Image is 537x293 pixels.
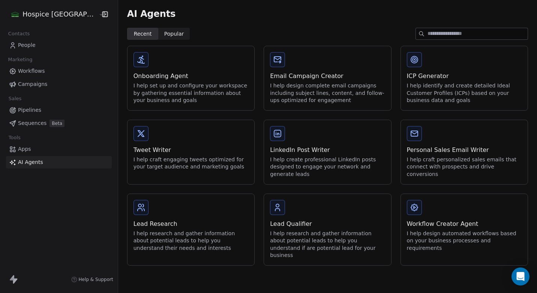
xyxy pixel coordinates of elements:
[133,146,248,155] div: Tweet Writer
[5,132,24,143] span: Tools
[6,65,112,77] a: Workflows
[407,82,522,104] div: I help identify and create detailed Ideal Customer Profiles (ICPs) based on your business data an...
[5,28,33,39] span: Contacts
[6,117,112,129] a: SequencesBeta
[407,72,522,81] div: ICP Generator
[407,146,522,155] div: Personal Sales Email Writer
[18,106,41,114] span: Pipelines
[133,72,248,81] div: Onboarding Agent
[18,158,43,166] span: AI Agents
[5,54,36,65] span: Marketing
[18,119,46,127] span: Sequences
[511,267,529,285] div: Open Intercom Messenger
[18,67,45,75] span: Workflows
[10,10,19,19] img: All%20Logo%20(512%20x%20512%20px).png
[49,120,64,127] span: Beta
[9,8,93,21] button: Hospice [GEOGRAPHIC_DATA]
[270,146,385,155] div: LinkedIn Post Writer
[270,82,385,104] div: I help design complete email campaigns including subject lines, content, and follow-ups optimized...
[71,276,113,282] a: Help & Support
[270,219,385,228] div: Lead Qualifier
[407,230,522,252] div: I help design automated workflows based on your business processes and requirements
[133,219,248,228] div: Lead Research
[6,156,112,168] a: AI Agents
[407,219,522,228] div: Workflow Creator Agent
[164,30,184,38] span: Popular
[6,39,112,51] a: People
[6,104,112,116] a: Pipelines
[6,143,112,155] a: Apps
[79,276,113,282] span: Help & Support
[18,41,36,49] span: People
[22,9,97,19] span: Hospice [GEOGRAPHIC_DATA]
[270,72,385,81] div: Email Campaign Creator
[18,80,47,88] span: Campaigns
[18,145,31,153] span: Apps
[5,93,25,104] span: Sales
[127,8,175,20] span: AI Agents
[270,156,385,178] div: I help create professional LinkedIn posts designed to engage your network and generate leads
[133,82,248,104] div: I help set up and configure your workspace by gathering essential information about your business...
[133,156,248,171] div: I help craft engaging tweets optimized for your target audience and marketing goals
[6,78,112,90] a: Campaigns
[407,156,522,178] div: I help craft personalized sales emails that connect with prospects and drive conversions
[133,230,248,252] div: I help research and gather information about potential leads to help you understand their needs a...
[270,230,385,259] div: I help research and gather information about potential leads to help you understand if are potent...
